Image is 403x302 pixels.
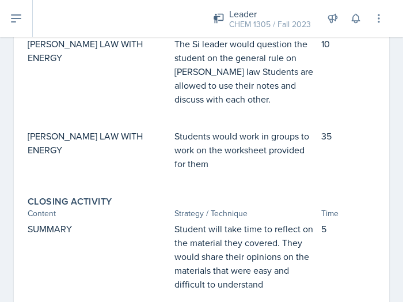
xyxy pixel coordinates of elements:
[174,207,317,220] div: Strategy / Technique
[28,207,170,220] div: Content
[321,222,375,236] p: 5
[321,129,375,143] p: 35
[28,129,170,157] p: [PERSON_NAME] LAW WITH ENERGY
[174,222,317,291] p: Student will take time to reflect on the material they covered. They would share their opinions o...
[28,222,170,236] p: SUMMARY
[229,18,311,31] div: CHEM 1305 / Fall 2023
[321,207,375,220] div: Time
[174,37,317,106] p: The Si leader would question the student on the general rule on [PERSON_NAME] law Students are al...
[28,196,112,207] label: Closing Activity
[229,7,311,21] div: Leader
[321,37,375,51] p: 10
[174,129,317,171] p: Students would work in groups to work on the worksheet provided for them
[28,37,170,65] p: [PERSON_NAME] LAW WITH ENERGY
